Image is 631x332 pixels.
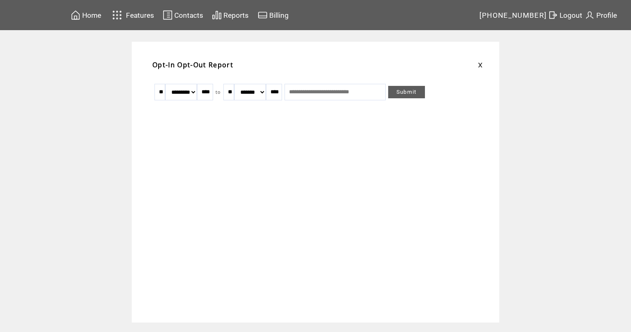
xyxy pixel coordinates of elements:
[69,9,102,21] a: Home
[82,11,101,19] span: Home
[585,10,595,20] img: profile.svg
[596,11,617,19] span: Profile
[223,11,249,19] span: Reports
[479,11,547,19] span: [PHONE_NUMBER]
[152,60,233,69] span: Opt-In Opt-Out Report
[163,10,173,20] img: contacts.svg
[560,11,582,19] span: Logout
[109,7,155,23] a: Features
[269,11,289,19] span: Billing
[212,10,222,20] img: chart.svg
[126,11,154,19] span: Features
[547,9,584,21] a: Logout
[174,11,203,19] span: Contacts
[71,10,81,20] img: home.svg
[211,9,250,21] a: Reports
[548,10,558,20] img: exit.svg
[388,86,425,98] a: Submit
[161,9,204,21] a: Contacts
[258,10,268,20] img: creidtcard.svg
[110,8,124,22] img: features.svg
[256,9,290,21] a: Billing
[216,89,221,95] span: to
[584,9,618,21] a: Profile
